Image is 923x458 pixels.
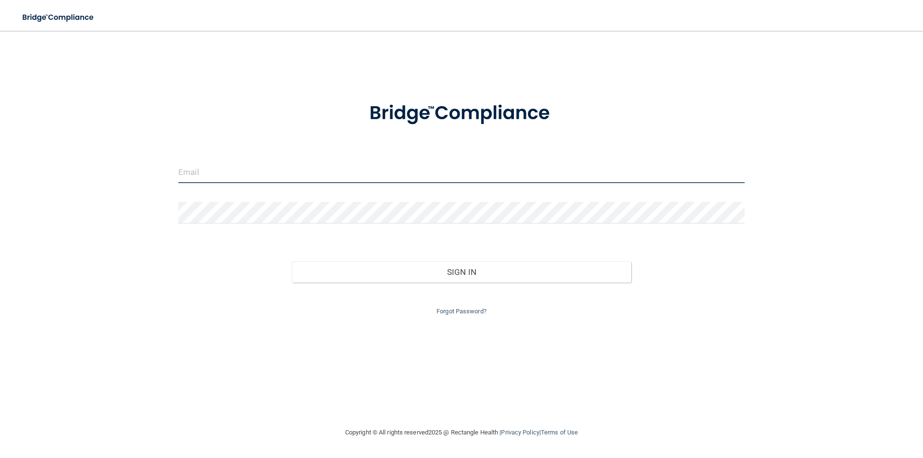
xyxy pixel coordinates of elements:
[501,429,539,436] a: Privacy Policy
[286,417,637,448] div: Copyright © All rights reserved 2025 @ Rectangle Health | |
[178,161,745,183] input: Email
[437,308,486,315] a: Forgot Password?
[349,88,574,138] img: bridge_compliance_login_screen.278c3ca4.svg
[541,429,578,436] a: Terms of Use
[757,390,911,428] iframe: Drift Widget Chat Controller
[14,8,103,27] img: bridge_compliance_login_screen.278c3ca4.svg
[292,261,632,283] button: Sign In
